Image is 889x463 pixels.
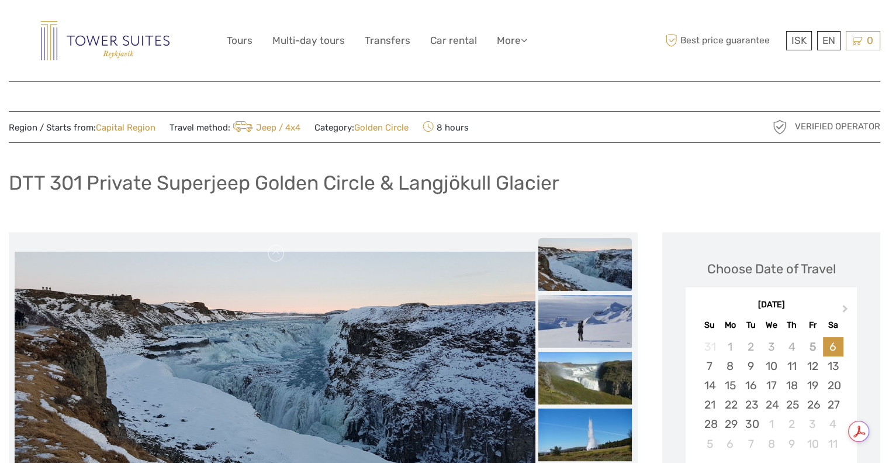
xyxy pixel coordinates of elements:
[686,299,857,311] div: [DATE]
[741,317,761,333] div: Tu
[823,395,843,414] div: Choose Saturday, September 27th, 2025
[795,121,880,133] span: Verified Operator
[720,434,741,454] div: Choose Monday, October 6th, 2025
[802,356,822,376] div: Choose Friday, September 12th, 2025
[817,31,840,50] div: EN
[781,337,802,356] div: Not available Thursday, September 4th, 2025
[314,122,409,134] span: Category:
[802,376,822,395] div: Choose Friday, September 19th, 2025
[720,337,741,356] div: Not available Monday, September 1st, 2025
[823,356,843,376] div: Choose Saturday, September 13th, 2025
[741,395,761,414] div: Choose Tuesday, September 23rd, 2025
[430,32,477,49] a: Car rental
[699,356,719,376] div: Choose Sunday, September 7th, 2025
[823,337,843,356] div: Choose Saturday, September 6th, 2025
[802,414,822,434] div: Choose Friday, October 3rd, 2025
[781,395,802,414] div: Choose Thursday, September 25th, 2025
[699,376,719,395] div: Choose Sunday, September 14th, 2025
[538,352,632,404] img: 8e09009fbfd346ccbe2a269e227af219_slider_thumbnail.jpeg
[761,376,781,395] div: Choose Wednesday, September 17th, 2025
[781,317,802,333] div: Th
[538,238,632,291] img: 32d75e9f20f94a928aaea5bf4bcf1c0c_slider_thumbnail.jpeg
[802,395,822,414] div: Choose Friday, September 26th, 2025
[865,35,875,46] span: 0
[272,32,345,49] a: Multi-day tours
[699,317,719,333] div: Su
[720,317,741,333] div: Mo
[770,118,789,136] img: verified_operator_grey_128.png
[230,122,300,133] a: Jeep / 4x4
[720,356,741,376] div: Choose Monday, September 8th, 2025
[823,414,843,434] div: Choose Saturday, October 4th, 2025
[720,376,741,395] div: Choose Monday, September 15th, 2025
[761,317,781,333] div: We
[662,31,783,50] span: Best price guarantee
[699,434,719,454] div: Choose Sunday, October 5th, 2025
[170,119,300,135] span: Travel method:
[761,395,781,414] div: Choose Wednesday, September 24th, 2025
[9,171,559,195] h1: DTT 301 Private Superjeep Golden Circle & Langjökull Glacier
[823,376,843,395] div: Choose Saturday, September 20th, 2025
[690,337,853,454] div: month 2025-09
[720,414,741,434] div: Choose Monday, September 29th, 2025
[725,426,889,463] iframe: LiveChat chat widget
[9,122,155,134] span: Region / Starts from:
[741,376,761,395] div: Choose Tuesday, September 16th, 2025
[707,260,836,278] div: Choose Date of Travel
[781,414,802,434] div: Choose Thursday, October 2nd, 2025
[837,302,856,321] button: Next Month
[802,317,822,333] div: Fr
[802,337,822,356] div: Not available Friday, September 5th, 2025
[699,337,719,356] div: Not available Sunday, August 31st, 2025
[761,356,781,376] div: Choose Wednesday, September 10th, 2025
[699,414,719,434] div: Choose Sunday, September 28th, 2025
[741,414,761,434] div: Choose Tuesday, September 30th, 2025
[699,395,719,414] div: Choose Sunday, September 21st, 2025
[791,35,807,46] span: ISK
[761,414,781,434] div: Choose Wednesday, October 1st, 2025
[96,122,155,133] a: Capital Region
[720,395,741,414] div: Choose Monday, September 22nd, 2025
[781,376,802,395] div: Choose Thursday, September 18th, 2025
[761,337,781,356] div: Not available Wednesday, September 3rd, 2025
[423,119,469,135] span: 8 hours
[41,21,170,60] img: Reykjavik Residence
[823,317,843,333] div: Sa
[741,337,761,356] div: Not available Tuesday, September 2nd, 2025
[365,32,410,49] a: Transfers
[354,122,409,133] a: Golden Circle
[741,356,761,376] div: Choose Tuesday, September 9th, 2025
[538,295,632,348] img: 4f9a02d380d24dc5ba325ffd35abd503_slider_thumbnail.jpeg
[538,409,632,461] img: fae1fd2e58be4250a4f6eba7da73c02b_slider_thumbnail.jpeg
[497,32,527,49] a: More
[227,32,252,49] a: Tours
[781,356,802,376] div: Choose Thursday, September 11th, 2025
